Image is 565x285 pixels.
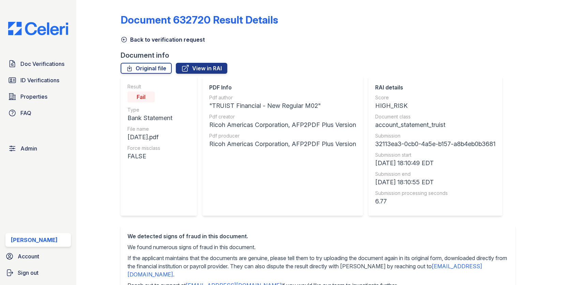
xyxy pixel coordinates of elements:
[209,83,356,91] div: PDF Info
[20,109,31,117] span: FAQ
[127,126,172,132] div: File name
[209,139,356,149] div: Ricoh Americas Corporation, AFP2PDF Plus Version
[375,132,495,139] div: Submission
[375,120,495,130] div: account_statement_truist
[5,142,71,155] a: Admin
[20,60,64,68] span: Doc Verifications
[375,190,495,197] div: Submission processing seconds
[375,101,495,111] div: HIGH_RISK
[375,171,495,177] div: Submission end
[18,269,39,277] span: Sign out
[5,90,71,103] a: Properties
[375,177,495,187] div: [DATE] 18:10:55 EDT
[127,91,155,102] div: Fail
[127,106,172,113] div: Type
[127,243,509,251] p: We found numerous signs of fraud in this document.
[127,113,172,123] div: Bank Statement
[176,63,227,74] a: View in RAI
[127,132,172,142] div: [DATE].pdf
[5,57,71,71] a: Doc Verifications
[209,94,356,101] div: Pdf author
[127,152,172,161] div: FALSE
[5,106,71,120] a: FAQ
[375,83,495,91] div: RAI details
[209,113,356,120] div: Pdf creator
[3,22,74,35] img: CE_Logo_Blue-a8612792a0a2168367f1c8372b55b34899dd931a85d93a1a3d3e32e68fde9ad4.png
[209,132,356,139] div: Pdf producer
[375,152,495,158] div: Submission start
[127,145,172,152] div: Force misclass
[20,92,47,101] span: Properties
[121,63,172,74] a: Original file
[375,197,495,206] div: 6.77
[209,101,356,111] div: "TRUIST Financial - New Regular M02"
[3,250,74,263] a: Account
[127,83,172,90] div: Result
[20,144,37,153] span: Admin
[121,51,521,60] div: Document info
[375,139,495,149] div: 32113ea3-0cb0-4a5e-b157-a8b4eb0b3681
[127,254,509,279] p: If the applicant maintains that the documents are genuine, please tell them to try uploading the ...
[121,14,278,26] a: Document 632720 Result Details
[11,236,58,244] div: [PERSON_NAME]
[121,35,205,44] a: Back to verification request
[3,266,74,280] a: Sign out
[173,271,174,278] span: .
[209,120,356,130] div: Ricoh Americas Corporation, AFP2PDF Plus Version
[20,76,59,84] span: ID Verifications
[127,232,509,240] div: We detected signs of fraud in this document.
[18,252,39,260] span: Account
[5,73,71,87] a: ID Verifications
[375,158,495,168] div: [DATE] 18:10:49 EDT
[375,94,495,101] div: Score
[375,113,495,120] div: Document class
